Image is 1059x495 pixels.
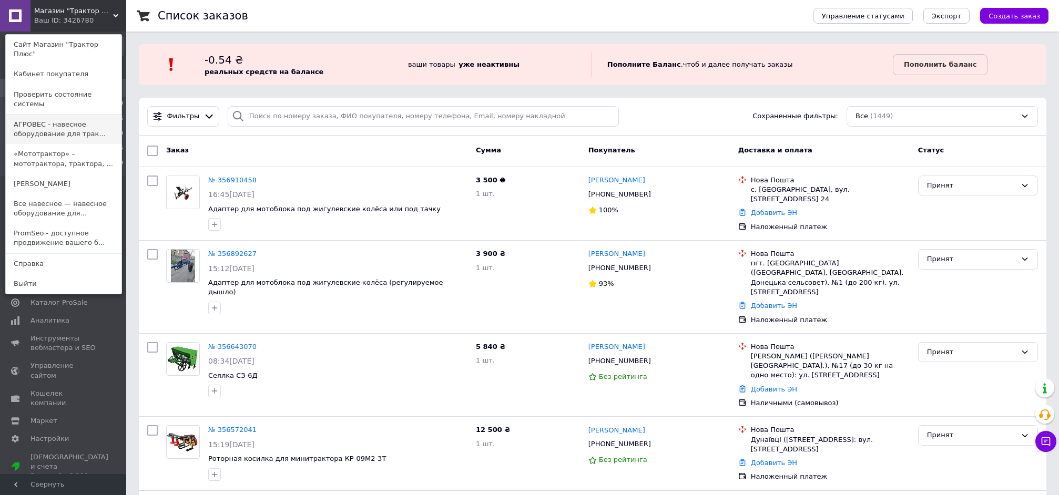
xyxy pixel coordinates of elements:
[751,209,797,216] a: Добавить ЭН
[476,356,495,364] span: 1 шт.
[751,176,910,185] div: Нова Пошта
[205,54,243,66] span: -0.54 ₴
[588,249,645,259] a: [PERSON_NAME]
[30,471,108,481] div: Prom сайт 6 000
[751,342,910,352] div: Нова Пошта
[813,8,913,24] button: Управление статусами
[607,60,681,68] b: Пополните Баланс
[30,389,97,408] span: Кошелек компании
[751,222,910,232] div: Наложенный платеж
[870,112,893,120] span: (1449)
[6,274,121,294] a: Выйти
[980,8,1048,24] button: Создать заказ
[208,176,257,184] a: № 356910458
[6,254,121,274] a: Справка
[476,250,505,257] span: 3 900 ₴
[6,85,121,114] a: Проверить состояние системы
[751,425,910,435] div: Нова Пошта
[586,261,653,275] div: [PHONE_NUMBER]
[599,373,647,380] span: Без рейтинга
[208,372,258,379] a: Сеялка СЗ-6Д
[927,180,1016,191] div: Принят
[459,60,520,68] b: уже неактивны
[166,342,200,376] a: Фото товару
[588,176,645,185] a: [PERSON_NAME]
[208,190,254,199] span: 16:45[DATE]
[6,174,121,194] a: [PERSON_NAME]
[751,185,910,204] div: с. [GEOGRAPHIC_DATA], вул. [STREET_ADDRESS] 24
[751,459,797,467] a: Добавить ЭН
[751,352,910,380] div: [PERSON_NAME] ([PERSON_NAME][GEOGRAPHIC_DATA].), №17 (до 30 кг на одно место): ул. [STREET_ADDRESS]
[30,452,108,481] span: [DEMOGRAPHIC_DATA] и счета
[34,16,78,25] div: Ваш ID: 3426780
[476,440,495,448] span: 1 шт.
[167,111,200,121] span: Фильтры
[228,106,619,127] input: Поиск по номеру заказа, ФИО покупателя, номеру телефона, Email, номеру накладной
[208,279,443,296] a: Адаптер для мотоблока под жигулевские колёса (регулируемое дышло)
[599,206,618,214] span: 100%
[166,249,200,283] a: Фото товару
[989,12,1040,20] span: Создать заказ
[476,264,495,272] span: 1 шт.
[586,188,653,201] div: [PHONE_NUMBER]
[6,64,121,84] a: Кабинет покупателя
[208,440,254,449] span: 15:19[DATE]
[30,298,87,307] span: Каталог ProSale
[30,316,69,325] span: Аналитика
[158,9,248,22] h1: Список заказов
[30,434,69,444] span: Настройки
[738,146,812,154] span: Доставка и оплата
[34,6,113,16] span: Магазин "Трактор Плюс"
[476,190,495,198] span: 1 шт.
[751,249,910,259] div: Нова Пошта
[599,456,647,463] span: Без рейтинга
[208,357,254,365] span: 08:34[DATE]
[167,431,199,453] img: Фото товару
[208,455,386,462] a: Роторная косилка для минитрактора КР-09М2-3Т
[586,437,653,451] div: [PHONE_NUMBER]
[208,205,441,213] a: Адаптер для мотоблока под жигулевские колёса или под тачку
[171,250,196,282] img: Фото товару
[904,60,976,68] b: Пополнить баланс
[927,254,1016,265] div: Принят
[588,426,645,436] a: [PERSON_NAME]
[591,53,893,77] div: , чтоб и далее получать заказы
[1035,431,1056,452] button: Чат с покупателем
[208,343,257,350] a: № 356643070
[166,146,189,154] span: Заказ
[164,57,179,73] img: :exclamation:
[586,354,653,368] div: [PHONE_NUMBER]
[205,68,324,76] b: реальных средств на балансе
[970,12,1048,19] a: Создать заказ
[6,194,121,223] a: Все навесное — навесное оборудование для...
[588,342,645,352] a: [PERSON_NAME]
[6,223,121,253] a: PromSeo - доступное продвижение вашего б...
[6,144,121,173] a: «Мототрактор» – мототрактора, трактора, ...
[476,426,510,434] span: 12 500 ₴
[167,343,199,375] img: Фото товару
[751,398,910,408] div: Наличными (самовывоз)
[6,115,121,144] a: АГРОВЕС - навесное оборудование для трак...
[923,8,970,24] button: Экспорт
[932,12,961,20] span: Экспорт
[918,146,944,154] span: Статус
[751,385,797,393] a: Добавить ЭН
[751,259,910,297] div: пгт. [GEOGRAPHIC_DATA] ([GEOGRAPHIC_DATA], [GEOGRAPHIC_DATA]. Донецька сельсовет), №1 (до 200 кг)...
[751,302,797,310] a: Добавить ЭН
[30,361,97,380] span: Управление сайтом
[171,176,196,209] img: Фото товару
[893,54,987,75] a: Пополнить баланс
[208,426,257,434] a: № 356572041
[476,176,505,184] span: 3 500 ₴
[599,280,614,287] span: 93%
[588,146,635,154] span: Покупатель
[208,250,257,257] a: № 356892627
[822,12,904,20] span: Управление статусами
[392,53,591,77] div: ваши товары
[166,176,200,209] a: Фото товару
[927,347,1016,358] div: Принят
